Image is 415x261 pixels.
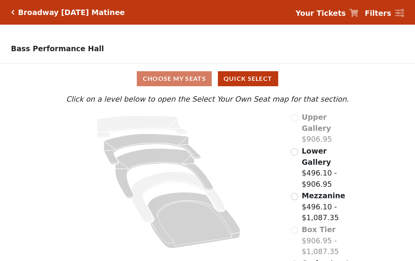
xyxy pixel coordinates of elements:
[365,8,404,19] a: Filters
[302,191,345,200] span: Mezzanine
[18,8,125,17] h5: Broadway [DATE] Matinee
[302,224,358,257] label: $906.95 - $1,087.35
[11,10,15,15] a: Click here to go back to filters
[57,94,358,105] p: Click on a level below to open the Select Your Own Seat map for that section.
[302,112,358,145] label: $906.95
[302,225,335,234] span: Box Tier
[365,9,391,17] strong: Filters
[218,71,278,86] button: Quick Select
[302,190,358,223] label: $496.10 - $1,087.35
[148,192,241,248] path: Orchestra / Parterre Circle - Seats Available: 1
[295,9,346,17] strong: Your Tickets
[302,146,358,189] label: $496.10 - $906.95
[302,113,331,132] span: Upper Gallery
[295,8,359,19] a: Your Tickets
[97,116,189,138] path: Upper Gallery - Seats Available: 0
[302,147,331,166] span: Lower Gallery
[104,134,201,165] path: Lower Gallery - Seats Available: 16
